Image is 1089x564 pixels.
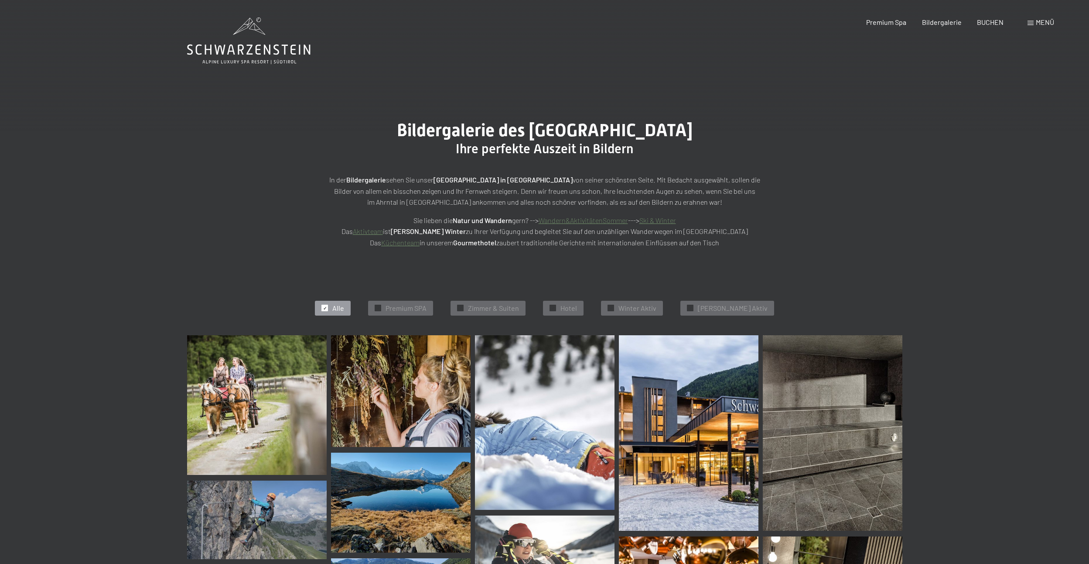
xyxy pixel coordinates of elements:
span: Premium SPA [386,303,427,313]
span: ✓ [551,305,555,311]
strong: Gourmethotel [453,238,496,247]
img: Bildergalerie [619,335,758,531]
a: Küchenteam [381,238,420,247]
span: ✓ [376,305,380,311]
a: Ski & Winter [639,216,676,224]
strong: [PERSON_NAME] Winter [391,227,466,235]
strong: Bildergalerie [346,175,386,184]
span: Alle [332,303,344,313]
span: ✓ [689,305,692,311]
strong: Natur und Wandern [453,216,512,224]
img: Bildergalerie [331,335,471,447]
a: Aktivteam [353,227,383,235]
strong: [GEOGRAPHIC_DATA] in [GEOGRAPHIC_DATA] [434,175,573,184]
span: ✓ [323,305,327,311]
img: Wellnesshotels - Sauna - Erholung - Adults only - Ahrntal [763,335,902,531]
span: Bildergalerie des [GEOGRAPHIC_DATA] [397,120,693,141]
a: BUCHEN [977,18,1004,26]
p: In der sehen Sie unser von seiner schönsten Seite. Mit Bedacht ausgewählt, sollen die Bilder von ... [327,174,763,208]
img: Bildergalerie [187,481,327,559]
img: Bildergalerie [187,335,327,475]
span: Ihre perfekte Auszeit in Bildern [456,141,633,156]
span: [PERSON_NAME] Aktiv [698,303,768,313]
span: Einwilligung Marketing* [461,303,533,312]
span: Menü [1036,18,1054,26]
img: Bildergalerie [475,335,614,510]
span: ✓ [609,305,613,311]
a: Premium Spa [866,18,906,26]
a: Bildergalerie [922,18,962,26]
a: Wandern&AktivitätenSommer [539,216,628,224]
span: Winter Aktiv [618,303,656,313]
img: Bildergalerie [331,453,471,553]
p: Sie lieben die gern? --> ---> Das ist zu Ihrer Verfügung und begleitet Sie auf den unzähligen Wan... [327,215,763,248]
span: Hotel [560,303,577,313]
